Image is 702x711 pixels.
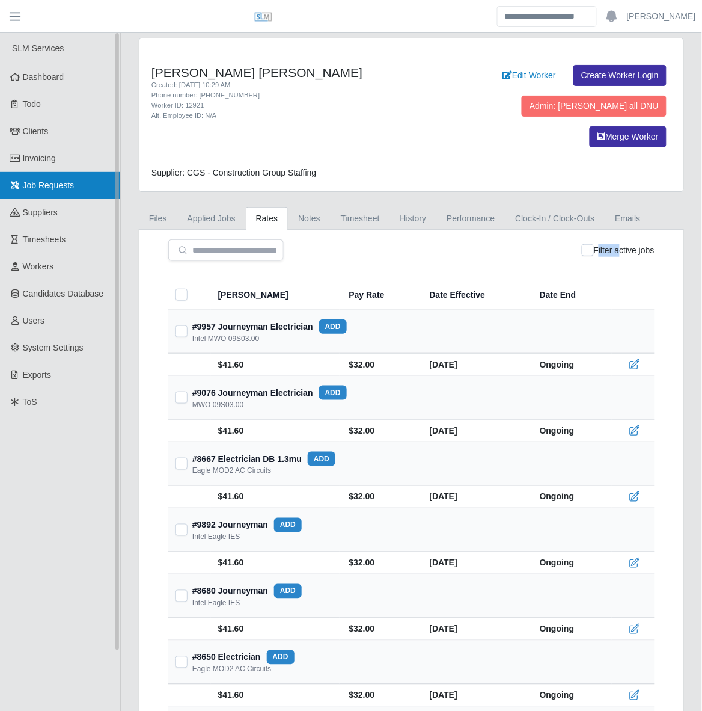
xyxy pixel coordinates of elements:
span: Todo [23,99,41,109]
div: Phone number: [PHONE_NUMBER] [151,90,447,100]
div: Worker ID: 12921 [151,100,447,111]
a: Emails [605,207,651,230]
a: Files [139,207,177,230]
a: Performance [436,207,505,230]
span: Candidates Database [23,289,104,298]
div: Intel MWO 09S03.00 [192,334,259,343]
button: Merge Worker [590,126,667,147]
div: #9957 Journeyman Electrician [192,319,347,334]
td: $32.00 [340,420,420,442]
td: [DATE] [420,685,530,707]
a: Rates [246,207,288,230]
div: Intel Eagle IES [192,532,240,542]
div: Alt. Employee ID: N/A [151,111,447,121]
a: [PERSON_NAME] [627,10,696,23]
button: add [319,386,347,400]
td: Ongoing [530,552,612,574]
div: #8667 Electrician DB 1.3mu [192,452,335,466]
td: $32.00 [340,685,420,707]
span: Workers [23,262,54,271]
span: Dashboard [23,72,64,82]
span: SLM Services [12,43,64,53]
span: Timesheets [23,235,66,244]
td: $41.60 [211,685,340,707]
span: Job Requests [23,180,75,190]
td: [DATE] [420,486,530,508]
td: $41.60 [211,618,340,641]
td: $32.00 [340,618,420,641]
td: Ongoing [530,486,612,508]
div: #8680 Journeyman [192,584,302,599]
td: [DATE] [420,618,530,641]
td: $41.60 [211,354,340,376]
td: [DATE] [420,354,530,376]
a: Create Worker Login [573,65,667,86]
td: $32.00 [340,354,420,376]
th: Pay Rate [340,280,420,310]
span: Suppliers [23,208,58,217]
a: Notes [288,207,331,230]
td: [DATE] [420,420,530,442]
button: add [319,319,347,334]
input: Search [497,6,597,27]
img: SLM Logo [254,8,272,26]
span: Exports [23,370,51,380]
span: Clients [23,126,49,136]
div: Eagle MOD2 AC Circuits [192,665,271,674]
span: ToS [23,397,37,407]
td: Ongoing [530,420,612,442]
td: $41.60 [211,420,340,442]
span: Supplier: CGS - Construction Group Staffing [151,168,316,177]
div: Eagle MOD2 AC Circuits [192,466,271,476]
div: #8650 Electrician [192,650,295,665]
a: Edit Worker [495,65,564,86]
td: Ongoing [530,354,612,376]
td: Ongoing [530,618,612,641]
th: [PERSON_NAME] [211,280,340,310]
button: add [267,650,295,665]
a: History [390,207,437,230]
button: add [308,452,335,466]
a: Timesheet [331,207,390,230]
a: Applied Jobs [177,207,246,230]
div: #9892 Journeyman [192,518,302,532]
td: $41.60 [211,486,340,508]
h4: [PERSON_NAME] [PERSON_NAME] [151,65,447,80]
div: Intel Eagle IES [192,599,240,608]
a: Clock-In / Clock-Outs [505,207,605,230]
td: [DATE] [420,552,530,574]
div: #9076 Journeyman Electrician [192,386,347,400]
span: System Settings [23,343,84,352]
td: Ongoing [530,685,612,707]
th: Date End [530,280,612,310]
td: $32.00 [340,552,420,574]
button: add [274,518,302,532]
button: Admin: [PERSON_NAME] all DNU [522,96,667,117]
span: Users [23,316,45,325]
div: Filter active jobs [582,239,655,261]
button: add [274,584,302,599]
td: $41.60 [211,552,340,574]
div: MWO 09S03.00 [192,400,243,410]
td: $32.00 [340,486,420,508]
th: Date Effective [420,280,530,310]
div: Created: [DATE] 10:29 AM [151,80,447,90]
span: Invoicing [23,153,56,163]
